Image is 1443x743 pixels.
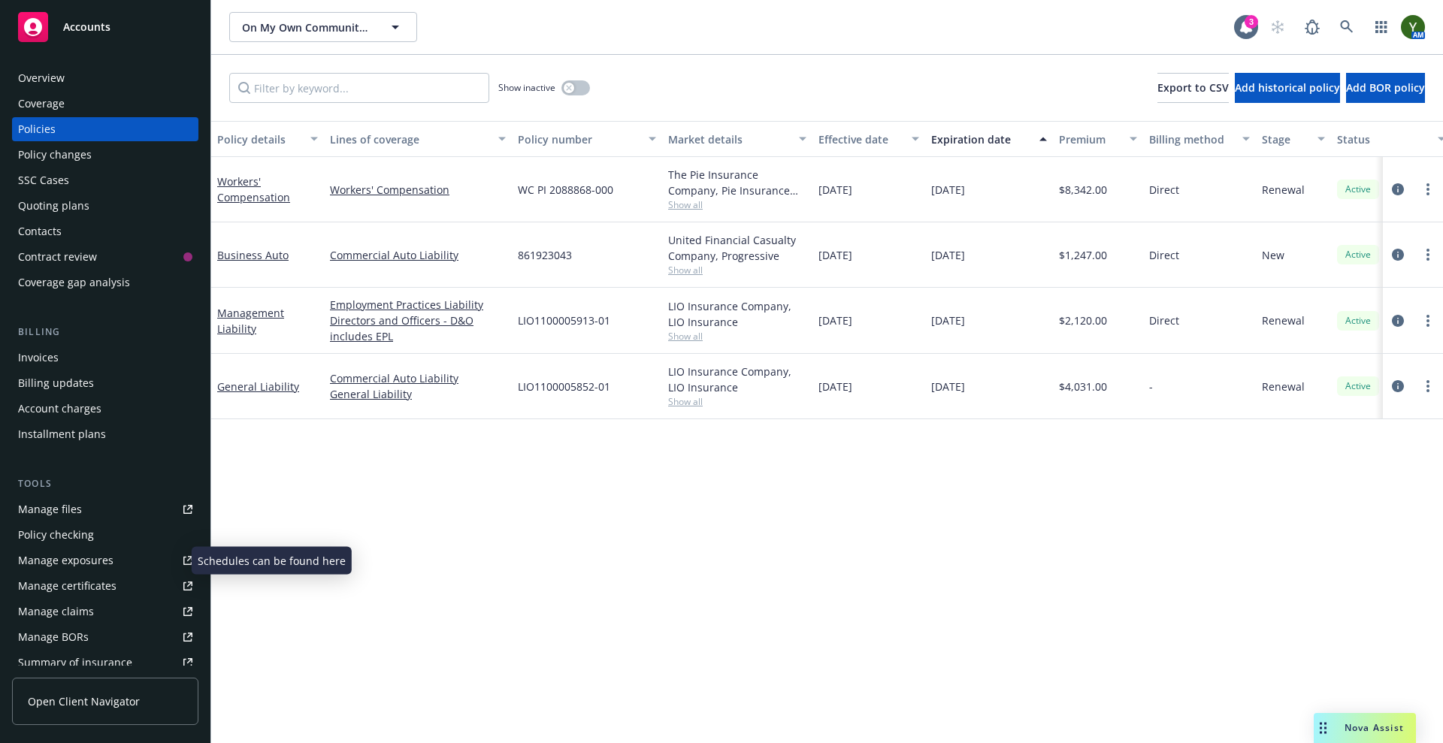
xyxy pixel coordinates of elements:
[818,247,852,263] span: [DATE]
[1262,247,1284,263] span: New
[18,346,59,370] div: Invoices
[1149,182,1179,198] span: Direct
[229,12,417,42] button: On My Own Community Services
[18,497,82,521] div: Manage files
[668,167,806,198] div: The Pie Insurance Company, Pie Insurance (Carrier)
[330,386,506,402] a: General Liability
[18,548,113,572] div: Manage exposures
[1419,377,1437,395] a: more
[1262,313,1305,328] span: Renewal
[1314,713,1416,743] button: Nova Assist
[63,21,110,33] span: Accounts
[12,497,198,521] a: Manage files
[1059,313,1107,328] span: $2,120.00
[12,422,198,446] a: Installment plans
[1157,80,1229,95] span: Export to CSV
[12,92,198,116] a: Coverage
[668,364,806,395] div: LIO Insurance Company, LIO Insurance
[1343,183,1373,196] span: Active
[518,379,610,394] span: LIO1100005852-01
[1059,182,1107,198] span: $8,342.00
[18,625,89,649] div: Manage BORs
[18,245,97,269] div: Contract review
[1245,15,1258,29] div: 3
[931,131,1030,147] div: Expiration date
[662,121,812,157] button: Market details
[1389,312,1407,330] a: circleInformation
[518,247,572,263] span: 861923043
[229,73,489,103] input: Filter by keyword...
[330,247,506,263] a: Commercial Auto Liability
[1346,80,1425,95] span: Add BOR policy
[28,693,140,709] span: Open Client Navigator
[12,6,198,48] a: Accounts
[12,143,198,167] a: Policy changes
[812,121,925,157] button: Effective date
[330,297,506,313] a: Employment Practices Liability
[1401,15,1425,39] img: photo
[498,81,555,94] span: Show inactive
[217,174,290,204] a: Workers' Compensation
[12,371,198,395] a: Billing updates
[12,194,198,218] a: Quoting plans
[668,330,806,343] span: Show all
[818,131,903,147] div: Effective date
[12,325,198,340] div: Billing
[330,313,506,344] a: Directors and Officers - D&O includes EPL
[818,379,852,394] span: [DATE]
[1366,12,1396,42] a: Switch app
[1345,721,1404,734] span: Nova Assist
[1262,131,1308,147] div: Stage
[18,270,130,294] div: Coverage gap analysis
[1149,313,1179,328] span: Direct
[18,371,94,395] div: Billing updates
[668,232,806,264] div: United Financial Casualty Company, Progressive
[18,600,94,624] div: Manage claims
[518,131,640,147] div: Policy number
[668,131,790,147] div: Market details
[12,346,198,370] a: Invoices
[1332,12,1362,42] a: Search
[1059,247,1107,263] span: $1,247.00
[18,143,92,167] div: Policy changes
[12,168,198,192] a: SSC Cases
[242,20,372,35] span: On My Own Community Services
[1419,312,1437,330] a: more
[18,92,65,116] div: Coverage
[1389,180,1407,198] a: circleInformation
[12,270,198,294] a: Coverage gap analysis
[668,198,806,211] span: Show all
[217,306,284,336] a: Management Liability
[330,131,489,147] div: Lines of coverage
[931,313,965,328] span: [DATE]
[518,182,613,198] span: WC PI 2088868-000
[818,313,852,328] span: [DATE]
[12,476,198,491] div: Tools
[1419,246,1437,264] a: more
[1059,131,1121,147] div: Premium
[1235,73,1340,103] button: Add historical policy
[12,651,198,675] a: Summary of insurance
[18,397,101,421] div: Account charges
[330,182,506,198] a: Workers' Compensation
[1343,248,1373,261] span: Active
[1235,80,1340,95] span: Add historical policy
[18,194,89,218] div: Quoting plans
[1314,713,1333,743] div: Drag to move
[12,548,198,572] span: Manage exposures
[1263,12,1293,42] a: Start snowing
[818,182,852,198] span: [DATE]
[931,247,965,263] span: [DATE]
[12,245,198,269] a: Contract review
[1053,121,1143,157] button: Premium
[18,574,116,598] div: Manage certificates
[330,370,506,386] a: Commercial Auto Liability
[217,131,301,147] div: Policy details
[12,574,198,598] a: Manage certificates
[1419,180,1437,198] a: more
[1389,246,1407,264] a: circleInformation
[12,600,198,624] a: Manage claims
[1149,379,1153,394] span: -
[668,298,806,330] div: LIO Insurance Company, LIO Insurance
[1256,121,1331,157] button: Stage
